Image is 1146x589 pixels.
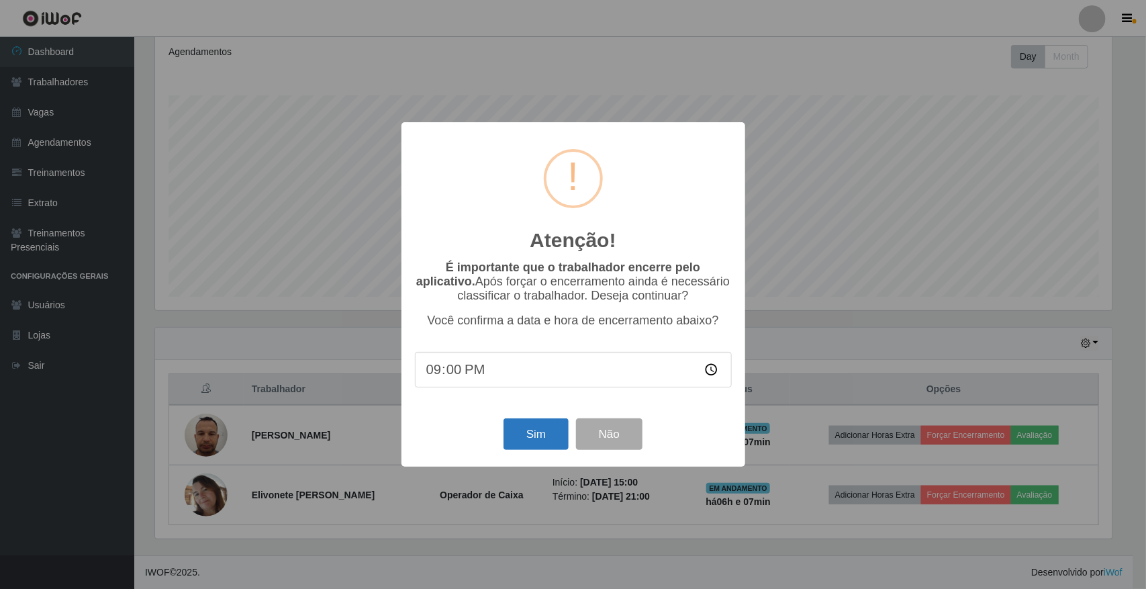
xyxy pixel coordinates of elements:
[416,261,700,288] b: É importante que o trabalhador encerre pelo aplicativo.
[576,418,642,450] button: Não
[504,418,569,450] button: Sim
[415,261,732,303] p: Após forçar o encerramento ainda é necessário classificar o trabalhador. Deseja continuar?
[415,314,732,328] p: Você confirma a data e hora de encerramento abaixo?
[530,228,616,253] h2: Atenção!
